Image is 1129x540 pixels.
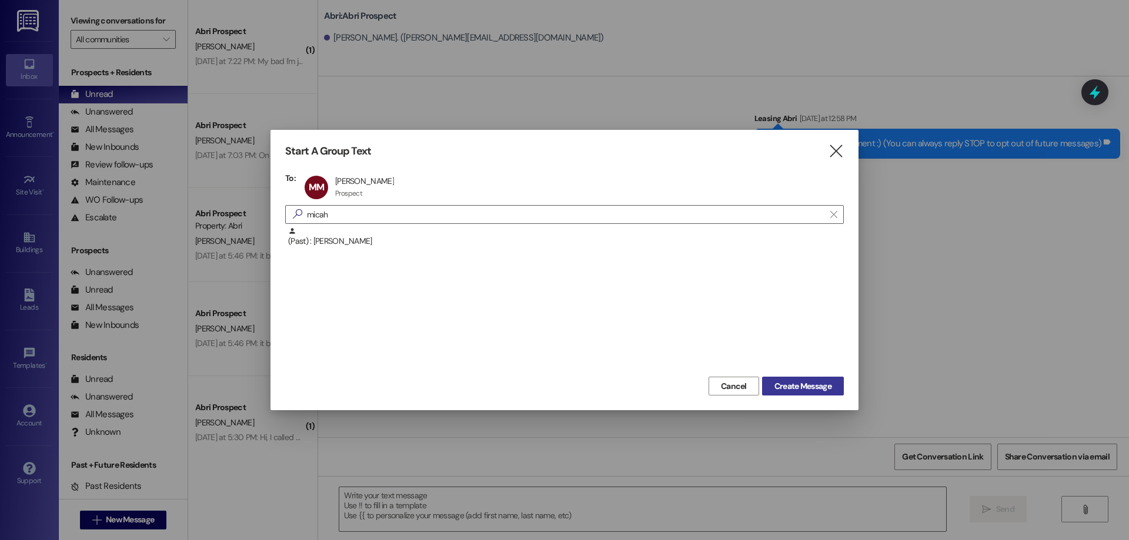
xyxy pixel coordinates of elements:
i:  [830,210,837,219]
h3: To: [285,173,296,183]
span: Cancel [721,380,747,393]
div: (Past) : [PERSON_NAME] [288,227,844,247]
button: Cancel [709,377,759,395]
div: (Past) : [PERSON_NAME] [285,227,844,256]
i:  [828,145,844,157]
div: Prospect [335,189,362,198]
h3: Start A Group Text [285,145,371,158]
span: MM [309,181,324,193]
span: Create Message [774,380,831,393]
button: Create Message [762,377,844,395]
input: Search for any contact or apartment [307,206,824,223]
button: Clear text [824,206,843,223]
div: [PERSON_NAME] [335,176,394,186]
i:  [288,208,307,220]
